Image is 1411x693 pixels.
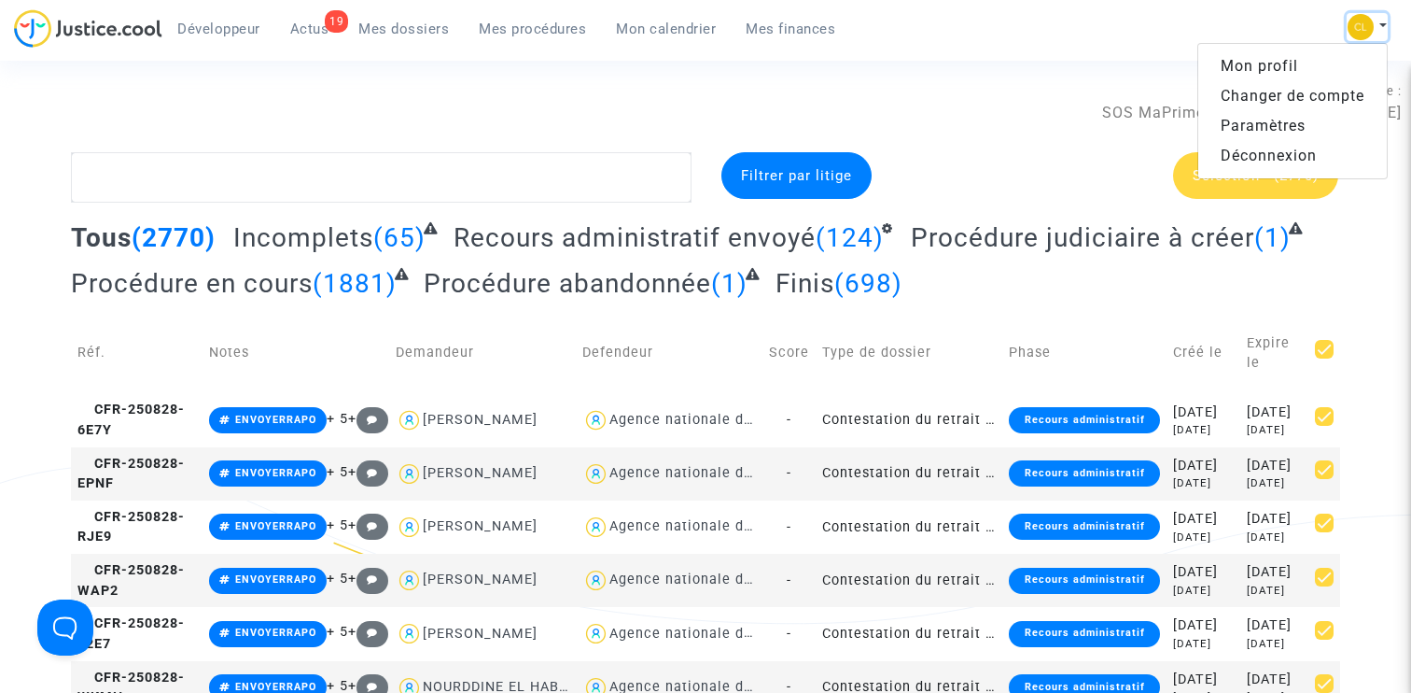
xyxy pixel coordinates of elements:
div: [DATE] [1173,670,1235,690]
span: + 5 [327,411,348,427]
a: Mes finances [731,15,850,43]
span: (124) [816,222,884,253]
span: Procédure judiciaire à créer [911,222,1254,253]
span: - [787,465,791,481]
span: ENVOYERRAPO [235,414,316,426]
div: [PERSON_NAME] [423,412,538,428]
span: ENVOYERRAPO [235,520,316,532]
span: (1) [711,268,747,299]
span: ENVOYERRAPO [235,467,316,479]
div: Agence nationale de l'habitat [609,572,815,587]
img: icon-user.svg [582,620,609,647]
a: Déconnexion [1198,141,1387,171]
span: Filtrer par litige [741,167,852,184]
span: + [348,517,388,533]
span: Sélection [1193,167,1260,184]
img: icon-user.svg [396,567,423,594]
div: [DATE] [1247,583,1302,599]
span: (1881) [313,268,397,299]
div: [DATE] [1247,475,1302,491]
span: Procédure abandonnée [424,268,711,299]
span: CFR-250828-62E7 [77,615,185,652]
td: Demandeur [389,313,576,393]
td: Type de dossier [816,313,1002,393]
td: Score [762,313,816,393]
a: Mes procédures [464,15,601,43]
span: + [348,571,388,587]
img: icon-user.svg [396,514,423,541]
span: + [348,411,388,427]
span: Mes dossiers [358,21,449,37]
div: [DATE] [1247,456,1302,476]
div: [DATE] [1247,422,1302,438]
span: CFR-250828-RJE9 [77,509,185,545]
div: [DATE] [1173,583,1235,599]
a: Mon calendrier [601,15,731,43]
span: - [787,626,791,642]
td: Contestation du retrait de [PERSON_NAME] par l'ANAH (mandataire) [816,501,1002,554]
iframe: Help Scout Beacon - Open [37,600,93,656]
span: + 5 [327,517,348,533]
span: Mes finances [746,21,835,37]
img: icon-user.svg [582,407,609,434]
span: ENVOYERRAPO [235,681,316,693]
td: Expire le [1240,313,1308,393]
span: CFR-250828-6E7Y [77,402,185,438]
div: [DATE] [1247,403,1302,423]
span: Finis [775,268,834,299]
a: 19Actus [275,15,344,43]
div: Agence nationale de l'habitat [609,626,815,642]
td: Contestation du retrait de [PERSON_NAME] par l'ANAH (mandataire) [816,447,1002,501]
div: Agence nationale de l'habitat [609,412,815,428]
a: Mon profil [1198,51,1387,81]
div: [DATE] [1173,456,1235,476]
span: (1) [1254,222,1291,253]
td: Contestation du retrait de [PERSON_NAME] par l'ANAH (mandataire) [816,393,1002,446]
div: [DATE] [1247,509,1302,530]
span: (2770) [132,222,216,253]
span: CFR-250828-EPNF [77,456,185,492]
span: (65) [373,222,426,253]
span: + 5 [327,464,348,480]
img: icon-user.svg [582,460,609,488]
span: Mon calendrier [616,21,716,37]
img: f0b917ab549025eb3af43f3c4438ad5d [1348,14,1374,40]
span: + 5 [327,571,348,587]
span: Actus [290,21,329,37]
a: Paramètres [1198,111,1387,141]
div: [PERSON_NAME] [423,572,538,587]
span: Incomplets [233,222,373,253]
div: Recours administratif [1009,460,1159,487]
span: Recours administratif envoyé [454,222,816,253]
td: Créé le [1167,313,1241,393]
span: Mes procédures [479,21,586,37]
img: icon-user.svg [396,620,423,647]
span: - [787,412,791,428]
span: Tous [71,222,132,253]
a: Mes dossiers [343,15,464,43]
span: - [787,573,791,588]
div: [PERSON_NAME] [423,518,538,534]
div: Recours administratif [1009,621,1159,647]
div: [PERSON_NAME] [423,465,538,481]
div: [DATE] [1247,562,1302,583]
img: icon-user.svg [396,460,423,488]
div: [DATE] [1173,530,1235,545]
div: [DATE] [1173,509,1235,530]
span: + 5 [327,624,348,640]
td: Notes [203,313,389,393]
div: [DATE] [1247,530,1302,545]
div: 19 [325,10,348,33]
a: Développeur [162,15,275,43]
div: [DATE] [1173,475,1235,491]
div: [DATE] [1247,636,1302,652]
span: + [348,464,388,480]
span: ENVOYERRAPO [235,627,316,639]
td: Réf. [71,313,203,393]
span: Développeur [177,21,260,37]
div: Recours administratif [1009,407,1159,433]
div: Agence nationale de l'habitat [609,465,815,481]
td: Contestation du retrait de [PERSON_NAME] par l'ANAH (mandataire) [816,554,1002,607]
div: [DATE] [1247,670,1302,690]
div: Recours administratif [1009,568,1159,594]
